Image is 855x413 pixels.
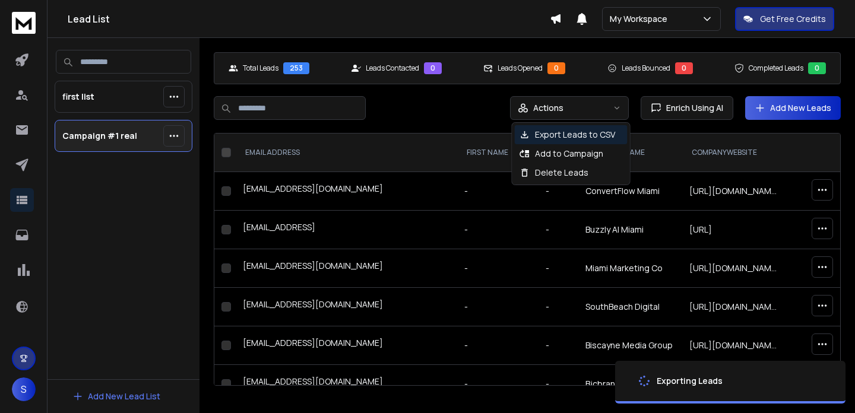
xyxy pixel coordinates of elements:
td: Miami Marketing Co [578,249,682,288]
div: 253 [283,62,309,74]
td: [URL][DOMAIN_NAME] [682,326,786,365]
p: Completed Leads [749,63,803,73]
div: Exporting Leads [657,375,723,387]
td: ConvertFlow Miami [578,172,682,211]
a: Add New Leads [755,102,831,114]
th: companyWebsite [682,134,786,172]
div: 0 [675,62,693,74]
td: [URL][DOMAIN_NAME] [682,288,786,326]
div: [EMAIL_ADDRESS][DOMAIN_NAME] [243,183,450,199]
img: logo [12,12,36,34]
td: - [539,211,578,249]
div: [EMAIL_ADDRESS][DOMAIN_NAME] [243,376,450,392]
td: - [457,172,539,211]
h1: Lead List [68,12,550,26]
div: [EMAIL_ADDRESS][DOMAIN_NAME] [243,260,450,277]
td: - [457,288,539,326]
th: Company Name [578,134,682,172]
p: Leads Bounced [622,63,670,73]
td: - [539,365,578,404]
p: Export Leads to CSV [535,129,615,141]
button: Add New Leads [745,96,841,120]
button: S [12,377,36,401]
td: - [457,326,539,365]
td: - [457,365,539,404]
p: Actions [533,102,563,114]
td: SouthBeach Digital [578,288,682,326]
span: Enrich Using AI [661,102,723,114]
button: Add New Lead List [63,385,170,408]
th: EMAIL ADDRESS [236,134,457,172]
p: Campaign #1 real [62,130,137,142]
div: [EMAIL_ADDRESS][DOMAIN_NAME] [243,337,450,354]
td: Bjcbranding [578,365,682,404]
td: [URL] [682,211,786,249]
button: Get Free Credits [735,7,834,31]
td: - [457,249,539,288]
td: - [457,211,539,249]
td: - [539,326,578,365]
p: first list [62,91,94,103]
div: 0 [424,62,442,74]
div: [EMAIL_ADDRESS] [243,221,450,238]
td: [URL][DOMAIN_NAME] [682,249,786,288]
div: 0 [808,62,826,74]
th: FIRST NAME [457,134,539,172]
p: Leads Contacted [366,63,419,73]
td: - [539,288,578,326]
td: - [539,172,578,211]
td: [URL][DOMAIN_NAME] [682,172,786,211]
p: Leads Opened [498,63,543,73]
td: Buzzly AI Miami [578,211,682,249]
td: - [539,249,578,288]
div: 0 [547,62,565,74]
div: [EMAIL_ADDRESS][DOMAIN_NAME] [243,298,450,315]
p: Total Leads [243,63,278,73]
p: My Workspace [610,13,672,25]
button: Enrich Using AI [641,96,733,120]
p: Add to Campaign [535,148,603,160]
td: Biscayne Media Group [578,326,682,365]
p: Delete Leads [535,167,588,179]
p: Get Free Credits [760,13,826,25]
